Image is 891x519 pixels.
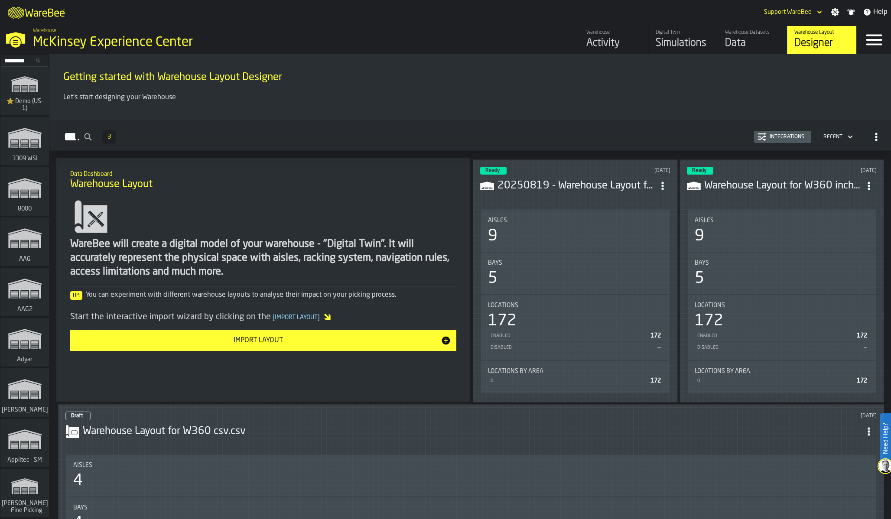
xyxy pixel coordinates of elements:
[480,167,507,175] div: status-3 2
[488,217,663,224] div: Title
[650,378,661,384] span: 172
[589,168,670,174] div: Updated: 20/08/2025, 00:16:36 Created: 20/08/2025, 00:16:23
[488,368,543,375] span: Locations by Area
[99,130,120,144] div: ButtonLoadMore-Load More-Prev-First-Last
[488,302,663,309] div: Title
[688,253,876,294] div: stat-Bays
[488,227,498,245] div: 9
[70,291,82,300] span: Tip:
[481,361,670,393] div: stat-Locations by Area
[488,259,502,266] span: Bays
[480,208,670,395] section: card-LayoutDashboardCard
[73,504,88,511] span: Bays
[696,333,854,339] div: Enabled
[695,330,869,341] div: StatList-item-Enabled
[33,35,267,50] div: McKinsey Experience Center
[0,268,49,318] a: link-to-/wh/i/ba0ffe14-8e36-4604-ab15-0eac01efbf24/simulations
[488,217,507,224] span: Aisles
[488,341,663,353] div: StatList-item-Disabled
[586,36,641,50] div: Activity
[485,413,877,419] div: Updated: 15/08/2025, 00:45:54 Created: 15/08/2025, 00:36:15
[864,344,867,350] span: —
[0,117,49,167] a: link-to-/wh/i/d1ef1afb-ce11-4124-bdae-ba3d01893ec0/simulations
[0,469,49,519] a: link-to-/wh/i/48cbecf7-1ea2-4bc9-a439-03d5b66e1a58/simulations
[0,368,49,418] a: link-to-/wh/i/72fe6713-8242-4c3c-8adf-5d67388ea6d5/simulations
[490,333,647,339] div: Enabled
[70,169,456,178] h2: Sub Title
[766,134,808,140] div: Integrations
[881,414,890,463] label: Need Help?
[695,302,869,309] div: Title
[764,9,812,16] div: DropdownMenuValue-Support WareBee
[0,418,49,469] a: link-to-/wh/i/662479f8-72da-4751-a936-1d66c412adb4/simulations
[695,302,725,309] span: Locations
[70,237,456,279] div: WareBee will create a digital model of your warehouse - "Digital Twin". It will accurately repres...
[827,8,843,16] label: button-toggle-Settings
[488,368,663,375] div: Title
[725,29,780,36] div: Warehouse Datasets
[695,259,869,266] div: Title
[63,165,463,196] div: title-Warehouse Layout
[63,69,877,71] h2: Sub Title
[695,375,869,386] div: StatList-item-0
[488,259,663,266] div: Title
[680,159,884,402] div: ItemListCard-DashboardItemContainer
[820,132,855,142] div: DropdownMenuValue-4
[17,256,33,263] span: AAG
[83,425,861,438] h3: Warehouse Layout for W360 csv.csv
[10,155,39,162] span: 3309 WSI
[695,368,750,375] span: Locations by Area
[473,159,678,402] div: ItemListCard-DashboardItemContainer
[488,375,663,386] div: StatList-item-0
[488,312,517,330] div: 172
[0,318,49,368] a: link-to-/wh/i/862141b4-a92e-43d2-8b2b-6509793ccc83/simulations
[787,26,856,54] a: link-to-/wh/i/99265d59-bd42-4a33-a5fd-483dee362034/designer
[718,26,787,54] a: link-to-/wh/i/99265d59-bd42-4a33-a5fd-483dee362034/data
[823,134,842,140] div: DropdownMenuValue-4
[70,290,456,300] div: You can experiment with different warehouse layouts to analyse their impact on your picking process.
[4,98,46,112] span: ⭐ Demo (US-1)
[56,158,470,402] div: ItemListCard-
[656,36,711,50] div: Simulations
[704,179,862,193] h3: Warehouse Layout for W360 inches.csv
[16,306,34,313] span: AAG2
[656,29,711,36] div: Digital Twin
[15,356,34,363] span: Adyar
[857,26,891,54] label: button-toggle-Menu
[56,61,884,92] div: title-Getting started with Warehouse Layout Designer
[73,462,869,469] div: Title
[490,378,647,384] div: 0
[271,315,322,321] span: Import Layout
[754,131,811,143] button: button-Integrations
[6,457,44,464] span: Applitec - SM
[695,217,869,224] div: Title
[688,210,876,252] div: stat-Aisles
[695,270,704,287] div: 5
[73,504,869,511] div: Title
[16,205,33,212] span: 8000
[70,178,153,191] span: Warehouse Layout
[73,472,83,490] div: 4
[485,168,500,173] span: Ready
[695,341,869,353] div: StatList-item-Disabled
[796,168,877,174] div: Updated: 19/08/2025, 19:07:58 Created: 19/08/2025, 19:07:43
[498,179,655,193] h3: 20250819 - Warehouse Layout for W360.csv
[688,361,876,393] div: stat-Locations by Area
[696,378,854,384] div: 0
[695,368,869,375] div: Title
[481,210,670,252] div: stat-Aisles
[70,330,456,351] button: button-Import Layout
[586,29,641,36] div: Warehouse
[63,92,877,103] p: Let's start designing your Warehouse
[73,462,92,469] span: Aisles
[49,54,891,120] div: ItemListCard-
[761,7,824,17] div: DropdownMenuValue-Support WareBee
